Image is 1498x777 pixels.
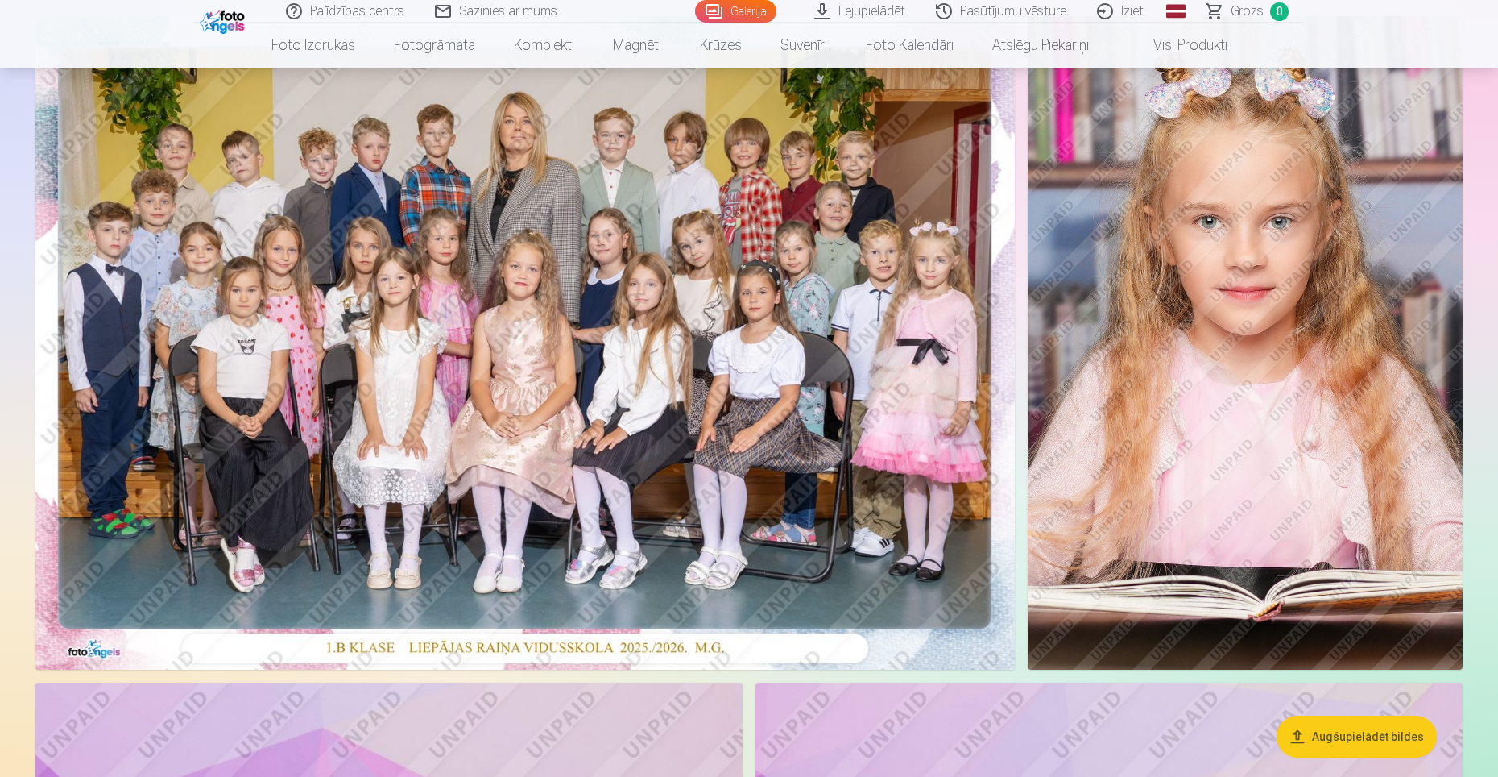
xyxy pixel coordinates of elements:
[1231,2,1264,21] span: Grozs
[973,23,1108,68] a: Atslēgu piekariņi
[1270,2,1289,21] span: 0
[761,23,846,68] a: Suvenīri
[1277,716,1437,758] button: Augšupielādēt bildes
[1108,23,1247,68] a: Visi produkti
[495,23,594,68] a: Komplekti
[681,23,761,68] a: Krūzes
[374,23,495,68] a: Fotogrāmata
[252,23,374,68] a: Foto izdrukas
[200,6,249,34] img: /fa1
[846,23,973,68] a: Foto kalendāri
[594,23,681,68] a: Magnēti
